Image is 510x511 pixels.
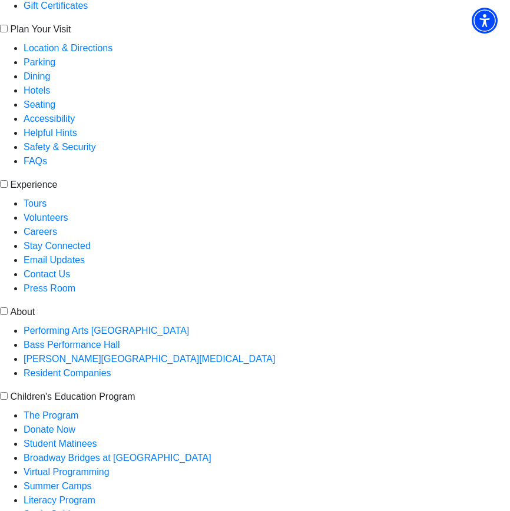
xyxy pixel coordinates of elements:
[24,439,97,449] a: Student Matinees
[24,495,95,505] a: Literacy Program
[10,178,57,192] label: Experience
[24,198,47,208] a: Tours
[24,71,50,81] a: Dining
[24,128,77,138] a: Helpful Hints
[24,269,70,279] a: Contact Us
[24,57,55,67] a: Parking
[10,390,135,404] label: Children's Education Program
[24,424,75,434] a: Donate Now
[24,85,50,95] a: Hotels
[24,368,111,378] a: Resident Companies
[10,22,71,36] label: Plan Your Visit
[24,354,275,364] a: [PERSON_NAME][GEOGRAPHIC_DATA][MEDICAL_DATA]
[24,467,110,477] a: Virtual Programming
[24,227,57,237] a: Careers
[24,340,120,350] a: Bass Performance Hall
[24,453,211,463] a: Broadway Bridges at [GEOGRAPHIC_DATA]
[24,114,75,124] a: Accessibility
[24,255,85,265] a: Email Updates
[24,1,88,11] a: Gift Certificates
[24,142,96,152] a: Safety & Security
[24,410,78,420] a: The Program
[24,326,189,336] a: Performing Arts [GEOGRAPHIC_DATA]
[24,481,92,491] a: Summer Camps
[24,43,112,53] a: Location & Directions
[24,156,47,166] a: FAQs
[24,283,75,293] a: Press Room
[24,99,55,109] a: Seating
[10,305,35,319] label: About
[472,8,498,34] div: Accessibility Menu
[24,241,91,251] a: Stay Connected
[24,213,68,223] a: Volunteers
